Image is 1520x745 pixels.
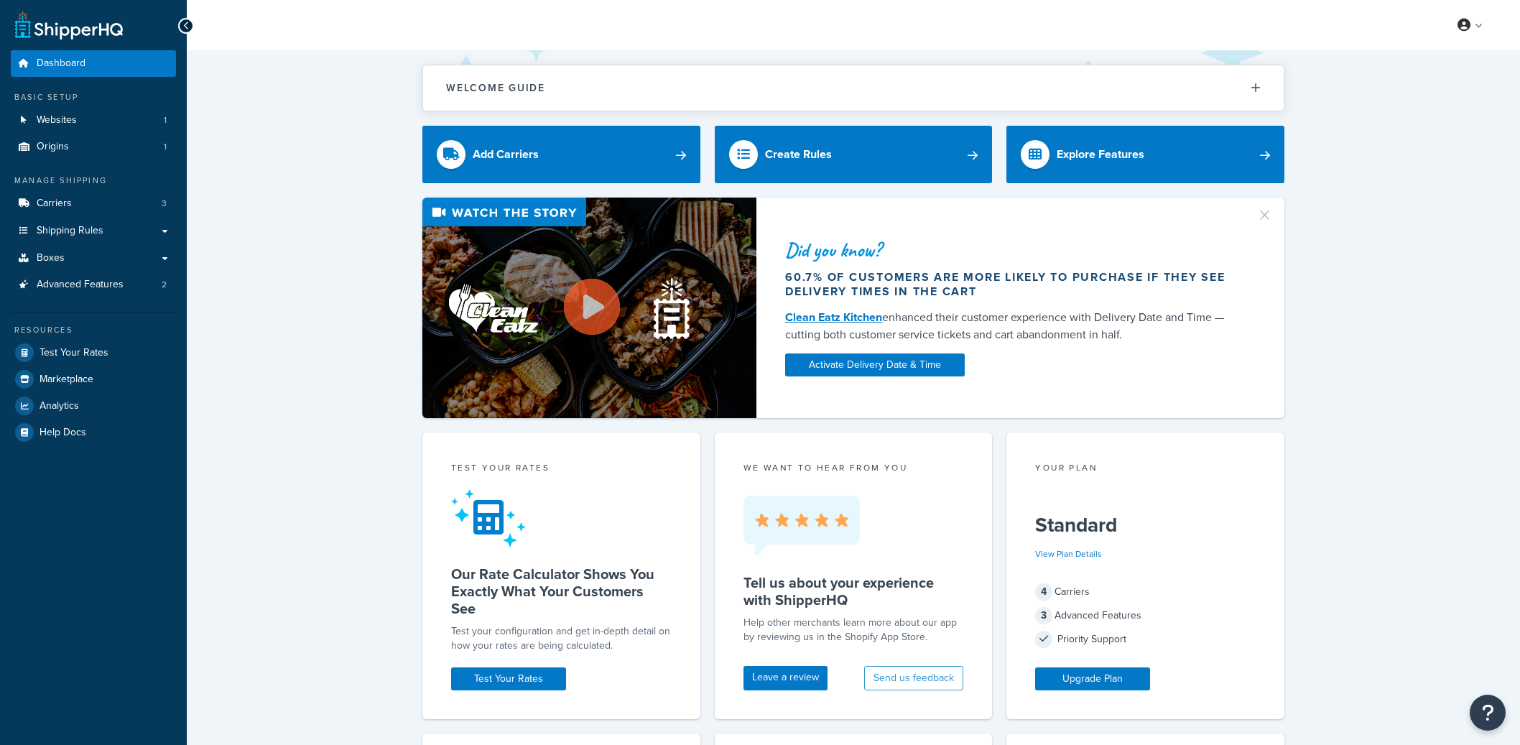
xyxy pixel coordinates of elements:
[37,57,85,70] span: Dashboard
[785,309,1239,343] div: enhanced their customer experience with Delivery Date and Time — cutting both customer service ti...
[11,50,176,77] a: Dashboard
[11,175,176,187] div: Manage Shipping
[1006,126,1284,183] a: Explore Features
[11,245,176,272] a: Boxes
[11,218,176,244] a: Shipping Rules
[785,270,1239,299] div: 60.7% of customers are more likely to purchase if they see delivery times in the cart
[11,340,176,366] a: Test Your Rates
[1035,547,1102,560] a: View Plan Details
[37,198,72,210] span: Carriers
[37,225,103,237] span: Shipping Rules
[785,309,882,325] a: Clean Eatz Kitchen
[1035,514,1256,537] h5: Standard
[11,134,176,160] a: Origins1
[422,126,700,183] a: Add Carriers
[37,279,124,291] span: Advanced Features
[743,574,964,609] h5: Tell us about your experience with ShipperHQ
[446,83,545,93] h2: Welcome Guide
[1035,606,1256,626] div: Advanced Features
[743,461,964,474] p: we want to hear from you
[785,353,965,376] a: Activate Delivery Date & Time
[164,114,167,126] span: 1
[785,240,1239,260] div: Did you know?
[11,134,176,160] li: Origins
[451,461,672,478] div: Test your rates
[11,393,176,419] a: Analytics
[1057,144,1144,165] div: Explore Features
[1035,629,1256,649] div: Priority Support
[1035,667,1150,690] a: Upgrade Plan
[1035,461,1256,478] div: Your Plan
[11,91,176,103] div: Basic Setup
[423,65,1284,111] button: Welcome Guide
[11,107,176,134] a: Websites1
[1035,583,1052,601] span: 4
[40,427,86,439] span: Help Docs
[37,114,77,126] span: Websites
[162,198,167,210] span: 3
[11,420,176,445] a: Help Docs
[765,144,832,165] div: Create Rules
[40,400,79,412] span: Analytics
[743,616,964,644] p: Help other merchants learn more about our app by reviewing us in the Shopify App Store.
[40,347,108,359] span: Test Your Rates
[864,666,963,690] button: Send us feedback
[1470,695,1506,731] button: Open Resource Center
[162,279,167,291] span: 2
[11,107,176,134] li: Websites
[11,272,176,298] li: Advanced Features
[451,565,672,617] h5: Our Rate Calculator Shows You Exactly What Your Customers See
[422,198,756,418] img: Video thumbnail
[451,624,672,653] div: Test your configuration and get in-depth detail on how your rates are being calculated.
[1035,582,1256,602] div: Carriers
[451,667,566,690] a: Test Your Rates
[164,141,167,153] span: 1
[11,190,176,217] a: Carriers3
[11,190,176,217] li: Carriers
[40,374,93,386] span: Marketplace
[11,324,176,336] div: Resources
[473,144,539,165] div: Add Carriers
[743,666,828,690] a: Leave a review
[1035,607,1052,624] span: 3
[11,366,176,392] a: Marketplace
[37,252,65,264] span: Boxes
[37,141,69,153] span: Origins
[715,126,993,183] a: Create Rules
[11,272,176,298] a: Advanced Features2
